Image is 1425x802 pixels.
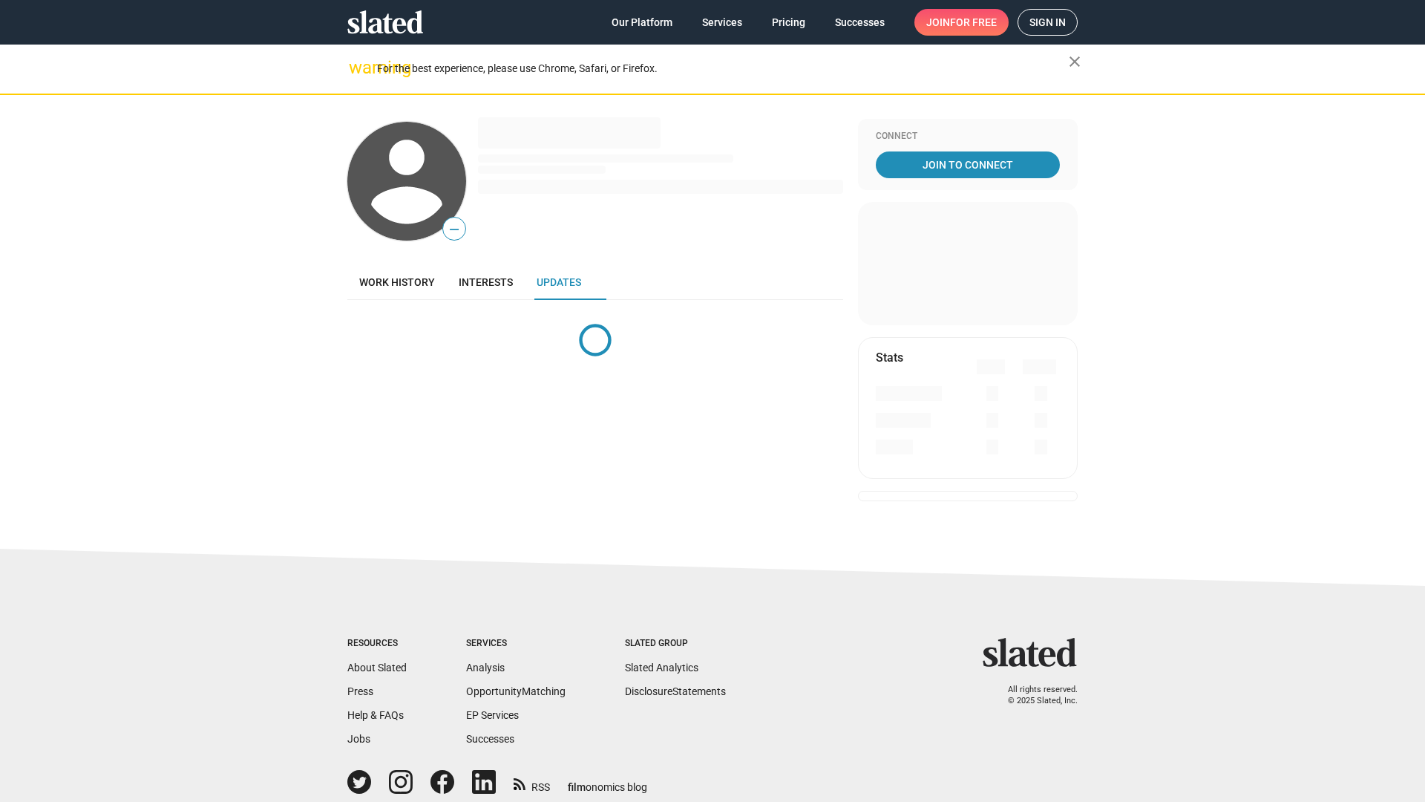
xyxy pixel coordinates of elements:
mat-icon: close [1066,53,1084,71]
span: Work history [359,276,435,288]
span: for free [950,9,997,36]
div: Slated Group [625,638,726,650]
a: Join To Connect [876,151,1060,178]
a: filmonomics blog [568,769,647,795]
a: Press [347,685,373,697]
span: Successes [835,9,885,36]
span: Sign in [1029,10,1066,35]
a: OpportunityMatching [466,685,566,697]
a: Help & FAQs [347,709,404,721]
a: DisclosureStatements [625,685,726,697]
a: EP Services [466,709,519,721]
a: Our Platform [600,9,684,36]
a: Joinfor free [914,9,1009,36]
a: Pricing [760,9,817,36]
span: Services [702,9,742,36]
a: Services [690,9,754,36]
a: Updates [525,264,593,300]
span: Join [926,9,997,36]
p: All rights reserved. © 2025 Slated, Inc. [992,685,1078,706]
a: Sign in [1018,9,1078,36]
a: Jobs [347,733,370,745]
a: Work history [347,264,447,300]
div: Resources [347,638,407,650]
mat-icon: warning [349,59,367,76]
a: About Slated [347,662,407,674]
span: Our Platform [612,9,672,36]
span: film [568,781,586,793]
span: Updates [537,276,581,288]
span: Pricing [772,9,805,36]
div: For the best experience, please use Chrome, Safari, or Firefox. [377,59,1069,79]
a: Successes [823,9,897,36]
mat-card-title: Stats [876,350,903,365]
span: Interests [459,276,513,288]
a: Interests [447,264,525,300]
a: Slated Analytics [625,662,698,674]
div: Connect [876,131,1060,143]
span: — [443,220,465,239]
div: Services [466,638,566,650]
a: RSS [514,772,550,795]
a: Analysis [466,662,505,674]
a: Successes [466,733,514,745]
span: Join To Connect [879,151,1057,178]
